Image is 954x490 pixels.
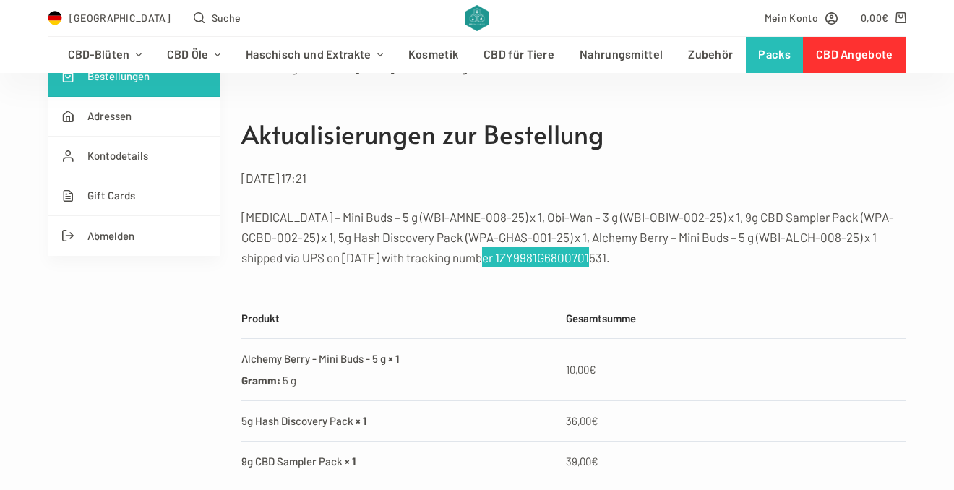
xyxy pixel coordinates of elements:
[676,37,746,73] a: Zubehör
[345,455,356,468] strong: × 1
[566,455,598,468] bdi: 39,00
[241,298,559,339] th: Produkt
[241,455,343,468] a: 9g CBD Sampler Pack
[566,414,598,427] bdi: 36,00
[48,9,171,26] a: Select Country
[154,37,233,73] a: CBD Öle
[241,374,280,387] strong: Gramm:
[591,414,598,427] span: €
[241,352,386,365] a: Alchemy Berry - Mini Buds - 5 g
[567,37,676,73] a: Nahrungsmittel
[233,37,395,73] a: Haschisch und Extrakte
[765,9,818,26] span: Mein Konto
[48,137,220,176] a: Kontodetails
[48,176,220,216] a: Gift Cards
[241,414,353,427] a: 5g Hash Discovery Pack
[559,298,906,339] th: Gesamtsumme
[388,352,399,365] strong: × 1
[241,115,906,153] h2: Aktualisierungen zur Bestellung
[69,9,171,26] span: [GEOGRAPHIC_DATA]
[465,5,488,31] img: CBD Alchemy
[765,9,838,26] a: Mein Konto
[212,9,241,26] span: Suche
[803,37,906,73] a: CBD Angebote
[861,9,906,26] a: Shopping cart
[308,60,333,74] mark: 2378
[194,9,241,26] button: Open search form
[882,12,888,24] span: €
[55,37,154,73] a: CBD-Blüten
[283,371,296,390] p: 5 g
[446,60,527,74] mark: Abgeschlossen
[241,168,906,188] p: [DATE] 17:21
[746,37,804,73] a: Packs
[241,207,906,267] p: [MEDICAL_DATA] – Mini Buds – 5 g (WBI-AMNE-008-25) x 1, Obi-Wan – 3 g (WBI-OBIW-002-25) x 1, 9g C...
[395,37,470,73] a: Kosmetik
[471,37,567,73] a: CBD für Tiere
[591,455,598,468] span: €
[48,97,220,137] a: Adressen
[356,414,366,427] strong: × 1
[861,12,889,24] bdi: 0,00
[566,363,596,376] bdi: 10,00
[589,363,596,376] span: €
[48,216,220,256] a: Abmelden
[55,37,899,73] nav: Header-Menü
[356,60,395,74] mark: [DATE]
[48,57,220,97] a: Bestellungen
[48,11,62,25] img: DE Flag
